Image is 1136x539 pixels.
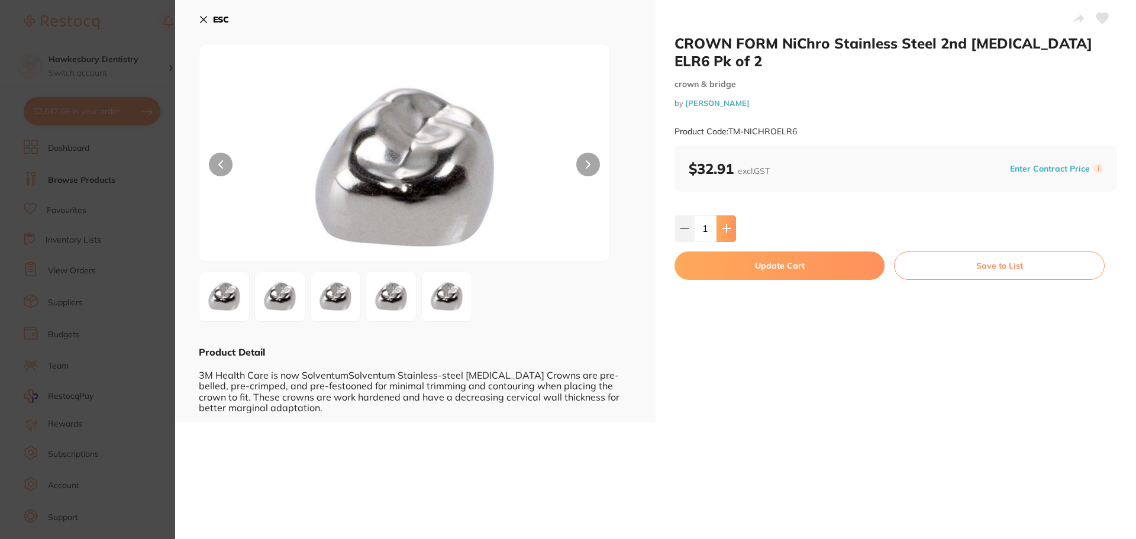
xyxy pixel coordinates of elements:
[199,9,229,30] button: ESC
[199,346,265,358] b: Product Detail
[282,74,528,261] img: T0VMUjYuanBn
[1006,163,1093,175] button: Enter Contract Price
[894,251,1105,280] button: Save to List
[370,275,412,318] img: T0VMUjZfNC5qcGc
[674,99,1117,108] small: by
[1093,164,1103,173] label: i
[689,160,770,177] b: $32.91
[674,34,1117,70] h2: CROWN FORM NiChro Stainless Steel 2nd [MEDICAL_DATA] ELR6 Pk of 2
[674,127,797,137] small: Product Code: TM-NICHROELR6
[213,14,229,25] b: ESC
[259,275,301,318] img: T0VMUjZfMi5qcGc
[314,275,357,318] img: T0VMUjZfMy5qcGc
[674,79,1117,89] small: crown & bridge
[674,251,885,280] button: Update Cart
[199,359,632,413] div: 3M Health Care is now SolventumSolventum Stainless-steel [MEDICAL_DATA] Crowns are pre-belled, pr...
[203,275,246,318] img: T0VMUjYuanBn
[738,166,770,176] span: excl. GST
[425,275,468,318] img: T0VMUjZfNS5qcGc
[685,98,750,108] a: [PERSON_NAME]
